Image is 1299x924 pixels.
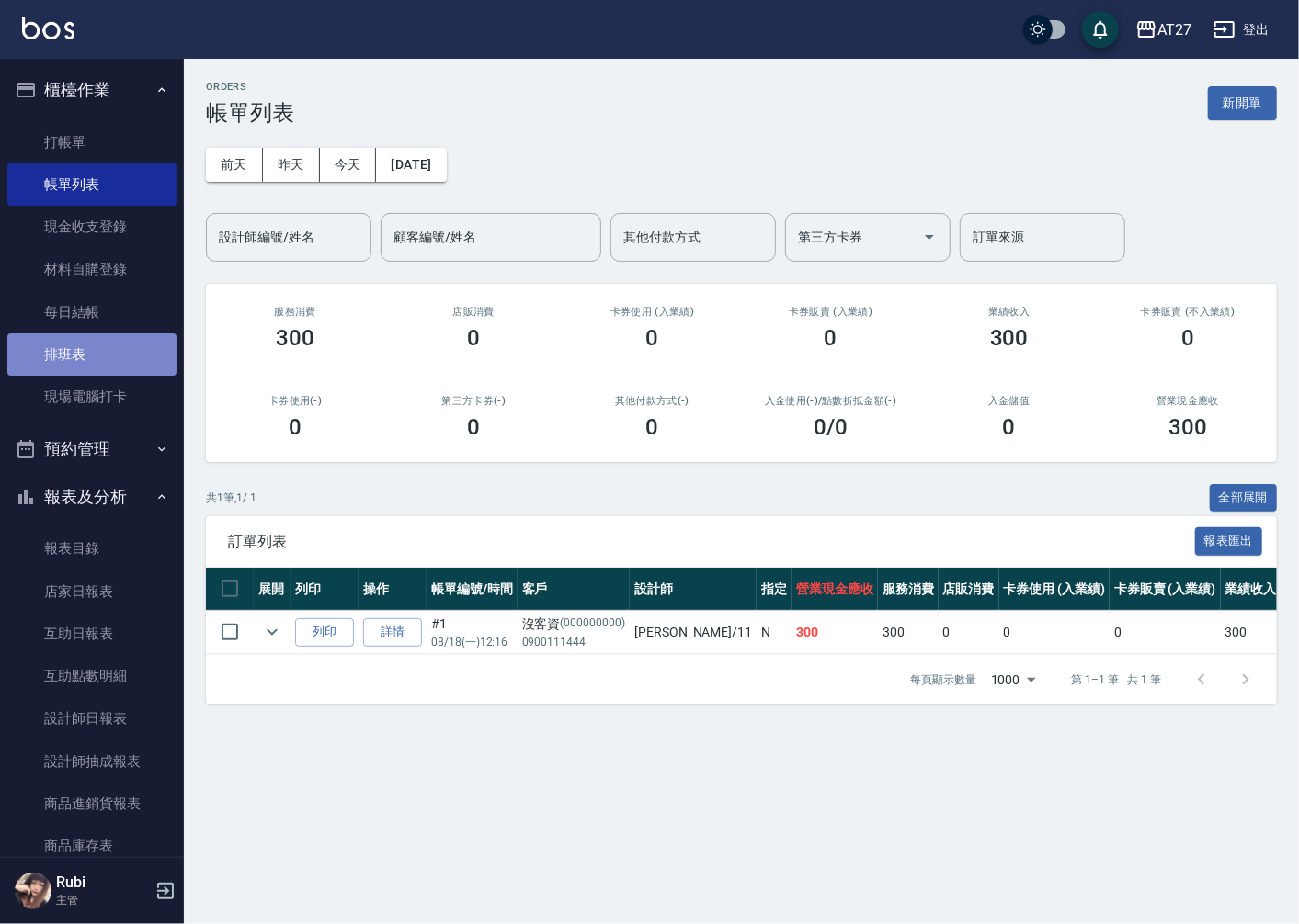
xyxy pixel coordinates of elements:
[999,568,1111,611] th: 卡券使用 (入業績)
[942,395,1077,407] h2: 入金儲值
[939,568,999,611] th: 店販消費
[763,395,897,407] h2: 入金使用(-) /點數折抵金額(-)
[228,395,362,407] h2: 卡券使用(-)
[1121,395,1255,407] h2: 營業現金應收
[7,333,177,376] a: 排班表
[561,614,626,634] p: (000000000)
[1128,11,1199,49] button: AT27
[7,121,177,163] a: 打帳單
[792,568,878,611] th: 營業現金應收
[406,395,541,407] h2: 第三方卡券(-)
[990,325,1029,351] h3: 300
[291,568,359,611] th: 列印
[295,618,354,647] button: 列印
[7,248,177,290] a: 材料自購登錄
[7,825,177,867] a: 商品庫存表
[276,325,314,351] h3: 300
[363,618,422,647] a: 詳情
[320,148,377,182] button: 今天
[7,570,177,613] a: 店家日報表
[254,568,291,611] th: 展開
[1003,414,1016,440] h3: 0
[763,306,897,318] h2: 卡券販賣 (入業績)
[1195,527,1263,556] button: 報表匯出
[1168,414,1207,440] h3: 300
[1072,671,1161,688] p: 第 1–1 筆 共 1 筆
[757,611,792,654] td: N
[1082,11,1119,48] button: save
[206,100,294,126] h3: 帳單列表
[939,611,999,654] td: 0
[7,527,177,569] a: 報表目錄
[1121,306,1255,318] h2: 卡券販賣 (不入業績)
[1221,568,1282,611] th: 業績收入
[7,66,177,114] button: 櫃檯作業
[7,655,177,697] a: 互助點數明細
[645,414,658,440] h3: 0
[630,568,757,611] th: 設計師
[1110,568,1221,611] th: 卡券販賣 (入業績)
[915,222,944,252] button: Open
[757,568,792,611] th: 指定
[814,414,848,440] h3: 0 /0
[206,148,263,182] button: 前天
[1157,18,1191,41] div: AT27
[645,325,658,351] h3: 0
[359,568,427,611] th: 操作
[56,892,150,908] p: 主管
[263,148,320,182] button: 昨天
[585,306,719,318] h2: 卡券使用 (入業績)
[522,614,625,634] div: 沒客資
[792,611,878,654] td: 300
[878,568,939,611] th: 服務消費
[376,148,446,182] button: [DATE]
[7,783,177,825] a: 商品進銷貨報表
[427,611,518,654] td: #1
[942,306,1077,318] h2: 業績收入
[56,873,150,892] h5: Rubi
[431,634,513,650] p: 08/18 (一) 12:16
[467,414,480,440] h3: 0
[999,611,1111,654] td: 0
[258,618,286,646] button: expand row
[7,206,177,248] a: 現金收支登錄
[1210,484,1278,513] button: 全部展開
[1208,86,1277,120] button: 新開單
[7,291,177,333] a: 每日結帳
[1110,611,1221,654] td: 0
[289,414,302,440] h3: 0
[630,611,757,654] td: [PERSON_NAME] /11
[206,490,256,506] p: 共 1 筆, 1 / 1
[206,81,294,93] h2: ORDERS
[1181,325,1194,351] h3: 0
[7,613,177,655] a: 互助日報表
[7,376,177,418] a: 現場電腦打卡
[7,740,177,783] a: 設計師抽成報表
[22,17,74,39] img: Logo
[518,568,630,611] th: 客戶
[878,611,939,654] td: 300
[228,306,362,318] h3: 服務消費
[984,655,1043,704] div: 1000
[406,306,541,318] h2: 店販消費
[1208,94,1277,111] a: 新開單
[7,163,177,206] a: 帳單列表
[1195,532,1263,549] a: 報表匯出
[1206,13,1277,47] button: 登出
[228,533,1195,551] span: 訂單列表
[1221,611,1282,654] td: 300
[427,568,518,611] th: 帳單編號/時間
[585,395,719,407] h2: 其他付款方式(-)
[522,634,625,650] p: 0900111444
[7,473,177,521] button: 報表及分析
[467,325,480,351] h3: 0
[7,425,177,473] button: 預約管理
[15,873,51,909] img: Person
[825,325,838,351] h3: 0
[910,671,976,688] p: 每頁顯示數量
[7,697,177,739] a: 設計師日報表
